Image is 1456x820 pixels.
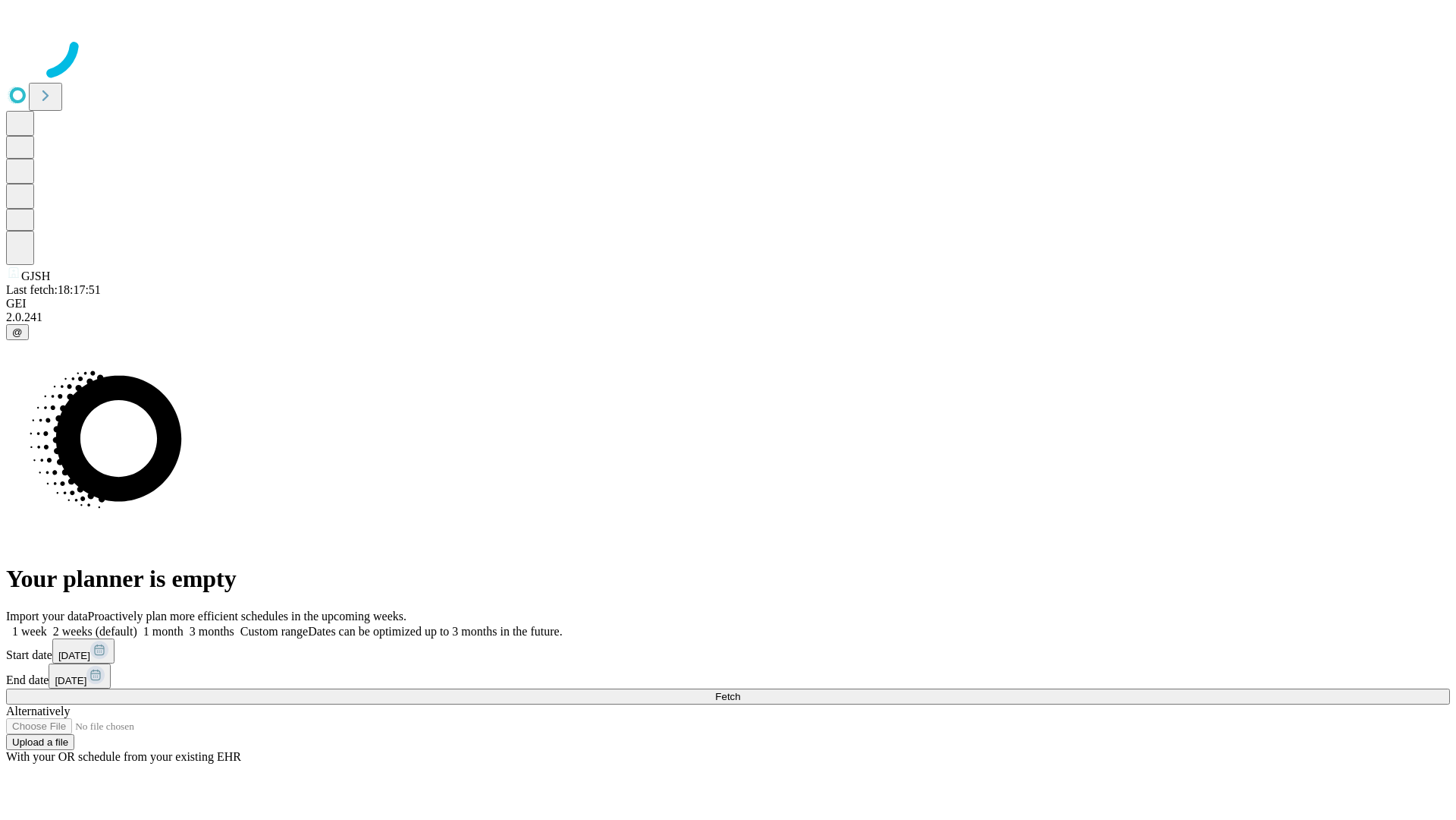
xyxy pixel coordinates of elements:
[88,610,406,623] span: Proactively plan more efficient schedules in the upcoming weeks.
[12,326,23,338] span: @
[308,625,562,638] span: Dates can be optimized up to 3 months in the future.
[6,610,88,623] span: Import your data
[12,625,47,638] span: 1 week
[6,689,1450,705] button: Fetch
[52,639,115,664] button: [DATE]
[49,664,111,689] button: [DATE]
[6,311,1450,324] div: 2.0.241
[6,664,1450,689] div: End date
[6,639,1450,664] div: Start date
[55,675,86,686] span: [DATE]
[143,625,184,638] span: 1 month
[240,625,308,638] span: Custom range
[21,270,50,282] span: GJSH
[6,565,1450,593] h1: Your planner is empty
[6,750,241,763] span: With your OR schedule from your existing EHR
[6,705,70,717] span: Alternatively
[58,650,90,661] span: [DATE]
[6,324,29,340] button: @
[190,625,234,638] span: 3 months
[6,297,1450,311] div: GEI
[715,691,740,702] span: Fetch
[6,283,101,296] span: Last fetch: 18:17:51
[53,625,137,638] span: 2 weeks (default)
[6,734,74,750] button: Upload a file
